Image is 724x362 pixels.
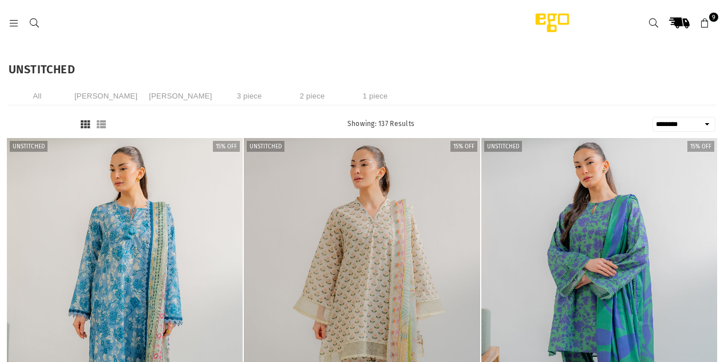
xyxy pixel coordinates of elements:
button: ADVANCE FILTER [9,120,72,129]
img: Ego [504,11,601,34]
h1: UNSTITCHED [9,64,715,75]
a: Menu [3,18,24,27]
label: 15% off [213,141,240,152]
label: Unstitched [10,141,48,152]
span: Showing: 137 Results [347,120,414,128]
li: [PERSON_NAME] [146,86,215,105]
li: 2 piece [284,86,341,105]
label: 15% off [450,141,477,152]
a: Search [643,13,664,33]
label: Unstitched [247,141,284,152]
a: Search [24,18,45,27]
a: 9 [695,13,715,33]
button: Grid View [77,119,93,130]
li: 3 piece [221,86,278,105]
label: Unstitched [484,141,522,152]
li: 1 piece [347,86,404,105]
label: 15% off [687,141,714,152]
li: [PERSON_NAME] [72,86,140,105]
li: All [9,86,66,105]
span: 9 [709,13,718,22]
button: List View [93,119,109,130]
